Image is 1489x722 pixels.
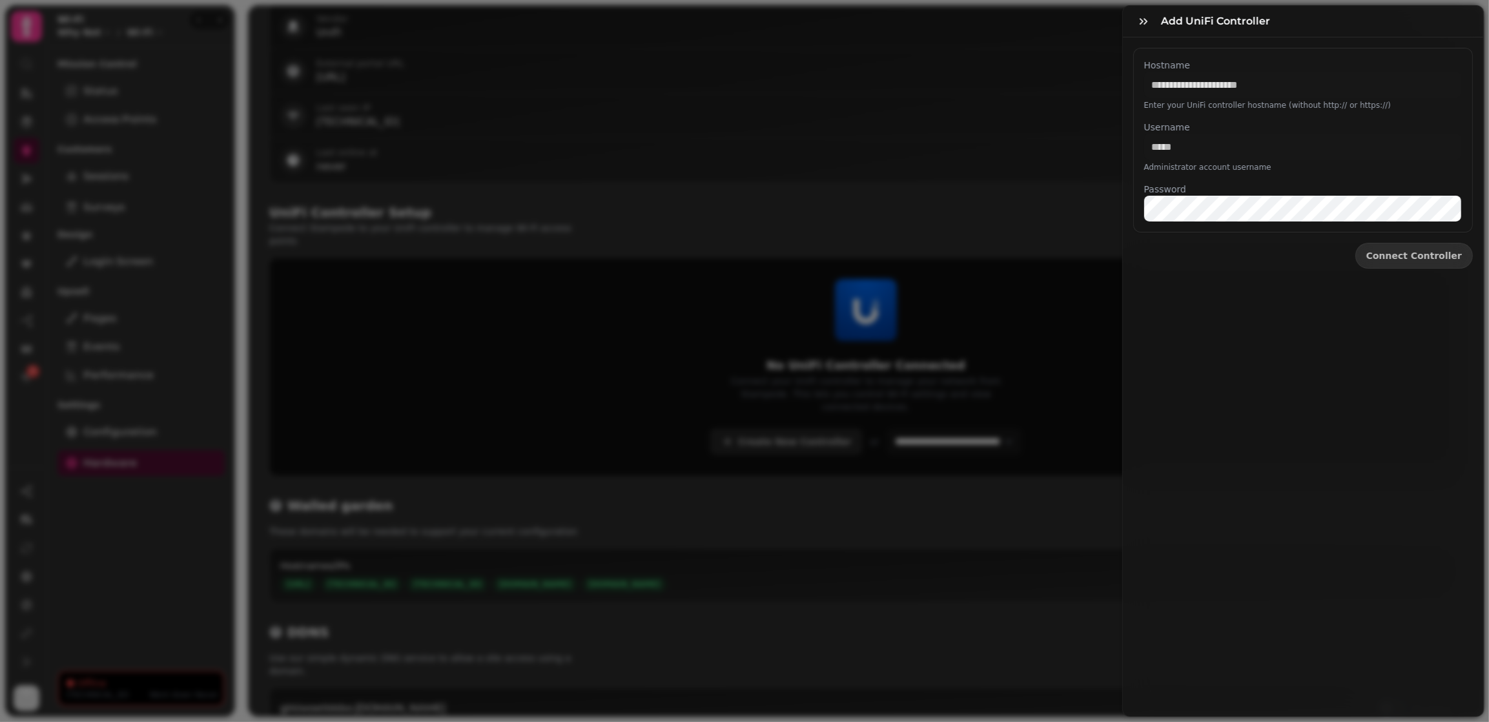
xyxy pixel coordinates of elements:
[1144,121,1463,134] label: Username
[1144,162,1463,172] p: Administrator account username
[1162,14,1276,29] h3: Add UniFi controller
[1355,243,1473,269] button: Connect Controller
[1366,251,1462,260] span: Connect Controller
[1144,183,1463,196] label: Password
[1144,59,1463,72] label: Hostname
[1144,100,1463,110] p: Enter your UniFi controller hostname (without http:// or https://)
